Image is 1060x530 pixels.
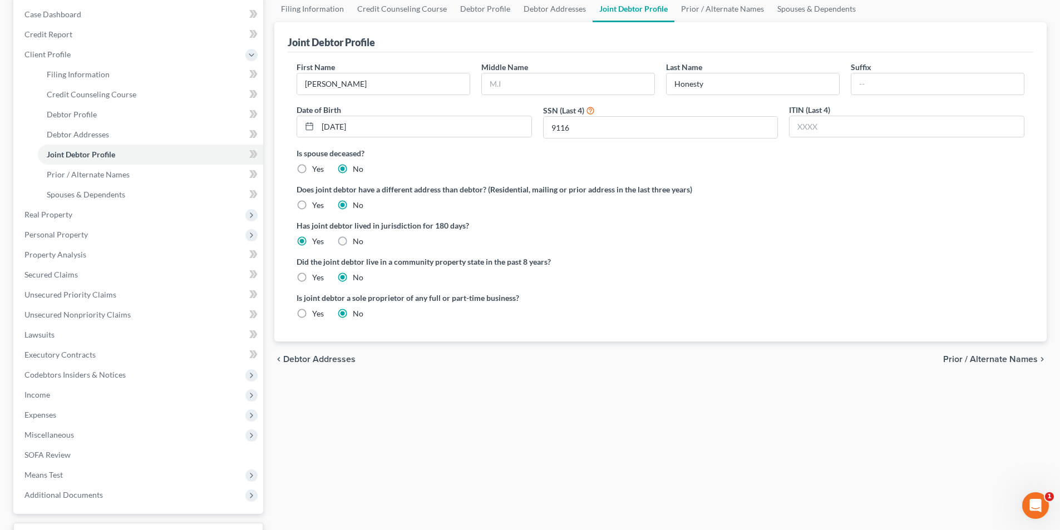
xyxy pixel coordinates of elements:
[24,29,72,39] span: Credit Report
[24,270,78,279] span: Secured Claims
[24,350,96,359] span: Executory Contracts
[24,410,56,419] span: Expenses
[24,250,86,259] span: Property Analysis
[353,272,363,283] label: No
[24,330,55,339] span: Lawsuits
[47,130,109,139] span: Debtor Addresses
[297,184,1024,195] label: Does joint debtor have a different address than debtor? (Residential, mailing or prior address in...
[47,150,115,159] span: Joint Debtor Profile
[24,430,74,439] span: Miscellaneous
[24,450,71,459] span: SOFA Review
[47,70,110,79] span: Filing Information
[666,61,702,73] label: Last Name
[24,230,88,239] span: Personal Property
[312,308,324,319] label: Yes
[38,125,263,145] a: Debtor Addresses
[312,272,324,283] label: Yes
[297,61,335,73] label: First Name
[24,490,103,499] span: Additional Documents
[16,305,263,325] a: Unsecured Nonpriority Claims
[38,105,263,125] a: Debtor Profile
[851,73,1024,95] input: --
[24,290,116,299] span: Unsecured Priority Claims
[16,345,263,365] a: Executory Contracts
[47,190,125,199] span: Spouses & Dependents
[297,73,470,95] input: --
[38,85,263,105] a: Credit Counseling Course
[353,308,363,319] label: No
[297,220,1024,231] label: Has joint debtor lived in jurisdiction for 180 days?
[353,164,363,175] label: No
[312,200,324,211] label: Yes
[943,355,1038,364] span: Prior / Alternate Names
[1022,492,1049,519] iframe: Intercom live chat
[16,245,263,265] a: Property Analysis
[38,165,263,185] a: Prior / Alternate Names
[318,116,531,137] input: MM/DD/YYYY
[1038,355,1047,364] i: chevron_right
[544,117,778,138] input: XXXX
[24,49,71,59] span: Client Profile
[283,355,356,364] span: Debtor Addresses
[24,470,63,479] span: Means Test
[789,104,830,116] label: ITIN (Last 4)
[38,145,263,165] a: Joint Debtor Profile
[297,292,655,304] label: Is joint debtor a sole proprietor of any full or part-time business?
[790,116,1024,137] input: XXXX
[16,265,263,285] a: Secured Claims
[24,310,131,319] span: Unsecured Nonpriority Claims
[288,36,375,49] div: Joint Debtor Profile
[24,370,126,379] span: Codebtors Insiders & Notices
[16,445,263,465] a: SOFA Review
[24,210,72,219] span: Real Property
[38,65,263,85] a: Filing Information
[851,61,871,73] label: Suffix
[16,4,263,24] a: Case Dashboard
[312,236,324,247] label: Yes
[943,355,1047,364] button: Prior / Alternate Names chevron_right
[24,390,50,399] span: Income
[312,164,324,175] label: Yes
[482,73,654,95] input: M.I
[353,236,363,247] label: No
[16,24,263,44] a: Credit Report
[274,355,356,364] button: chevron_left Debtor Addresses
[47,170,130,179] span: Prior / Alternate Names
[16,325,263,345] a: Lawsuits
[24,9,81,19] span: Case Dashboard
[297,104,341,116] label: Date of Birth
[38,185,263,205] a: Spouses & Dependents
[297,147,1024,159] label: Is spouse deceased?
[481,61,528,73] label: Middle Name
[297,256,1024,268] label: Did the joint debtor live in a community property state in the past 8 years?
[1045,492,1054,501] span: 1
[16,285,263,305] a: Unsecured Priority Claims
[543,105,584,116] label: SSN (Last 4)
[47,110,97,119] span: Debtor Profile
[667,73,839,95] input: --
[353,200,363,211] label: No
[274,355,283,364] i: chevron_left
[47,90,136,99] span: Credit Counseling Course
